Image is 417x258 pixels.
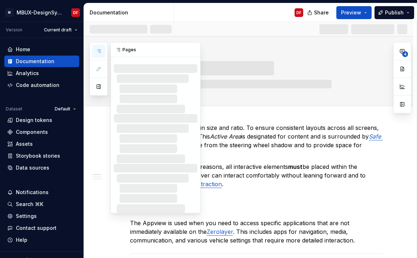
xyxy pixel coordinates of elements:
[4,162,79,174] a: Data sources
[6,27,22,33] div: Version
[296,10,301,16] div: DF
[304,6,333,19] button: Share
[314,9,329,16] span: Share
[336,6,372,19] button: Preview
[55,106,70,112] span: Default
[16,224,57,232] div: Contact support
[1,5,82,20] button: MMBUX-DesignSystemDF
[4,138,79,150] a: Assets
[4,150,79,162] a: Storybook stories
[4,187,79,198] button: Notifications
[16,117,52,124] div: Design tokens
[4,44,79,55] a: Home
[130,162,384,188] p: For reasons, all interactive elements be placed within the Appview to ensure the driver can inter...
[4,114,79,126] a: Design tokens
[16,70,39,77] div: Analytics
[207,228,233,235] a: Zerolayer
[4,56,79,67] a: Documentation
[16,128,48,136] div: Components
[16,46,30,53] div: Home
[130,219,384,245] p: The Appview is used when you need to access specific applications that are not immediately availa...
[16,213,37,220] div: Settings
[4,198,79,210] button: Search ⌘K
[130,123,384,158] p: Displays in our cars vary in size and ratio. To ensure consistent layouts across all screens, we ...
[16,201,43,208] div: Search ⌘K
[90,9,171,16] div: Documentation
[4,222,79,234] button: Contact support
[4,210,79,222] a: Settings
[4,67,79,79] a: Analytics
[16,58,54,65] div: Documentation
[44,27,72,33] span: Current draft
[16,140,33,148] div: Assets
[4,79,79,91] a: Code automation
[16,236,27,244] div: Help
[385,9,404,16] span: Publish
[17,9,63,16] div: MBUX-DesignSystem
[288,163,302,170] strong: must
[73,10,78,16] div: DF
[5,8,14,17] div: M
[4,126,79,138] a: Components
[6,106,22,112] div: Dataset
[16,164,49,171] div: Data sources
[16,152,60,159] div: Storybook stories
[4,234,79,246] button: Help
[375,6,414,19] button: Publish
[111,43,200,57] div: Pages
[51,104,79,114] button: Default
[210,133,241,140] em: Active Area
[16,189,49,196] div: Notifications
[16,82,59,89] div: Code automation
[41,25,81,35] button: Current draft
[130,201,384,213] h2: Appview
[341,9,361,16] span: Preview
